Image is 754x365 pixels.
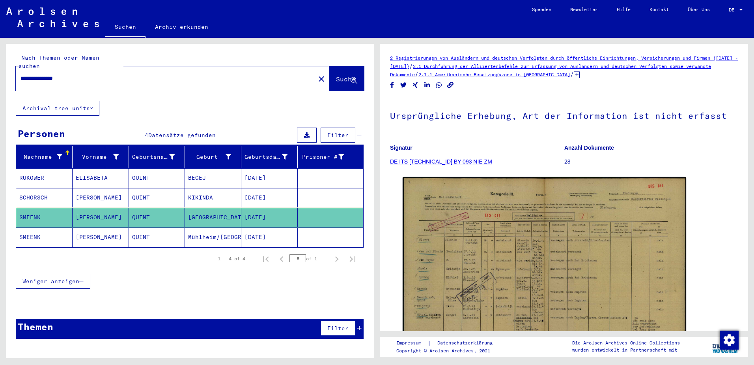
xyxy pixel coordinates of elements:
button: Last page [345,251,360,267]
div: | [396,339,502,347]
mat-cell: QUINT [129,168,185,188]
span: Weniger anzeigen [22,278,79,285]
mat-header-cell: Geburtsname [129,146,185,168]
a: Impressum [396,339,427,347]
mat-header-cell: Geburt‏ [185,146,241,168]
div: Prisoner # [301,153,344,161]
p: Copyright © Arolsen Archives, 2021 [396,347,502,354]
b: Anzahl Dokumente [564,145,614,151]
button: Copy link [446,80,455,90]
mat-icon: close [317,74,326,84]
span: Suche [336,75,356,83]
a: 2.1.1 Amerikanische Besatzungszone in [GEOGRAPHIC_DATA] [418,71,570,77]
div: Geburt‏ [188,153,231,161]
div: Themen [18,320,53,334]
button: Filter [321,321,355,336]
mat-header-cell: Vorname [73,146,129,168]
div: Nachname [19,153,62,161]
img: yv_logo.png [711,337,740,356]
div: of 1 [289,255,329,262]
button: Archival tree units [16,101,99,116]
mat-cell: QUINT [129,228,185,247]
mat-header-cell: Geburtsdatum [241,146,298,168]
a: Datenschutzerklärung [431,339,502,347]
div: Vorname [76,151,129,163]
p: wurden entwickelt in Partnerschaft mit [572,346,680,354]
button: Share on Facebook [388,80,396,90]
mat-cell: [DATE] [241,228,298,247]
div: Geburtsname [132,153,175,161]
a: 2 Registrierungen von Ausländern und deutschen Verfolgten durch öffentliche Einrichtungen, Versic... [390,55,738,69]
img: Arolsen_neg.svg [6,8,99,27]
span: Filter [327,132,349,139]
button: Share on Xing [411,80,420,90]
span: Filter [327,325,349,332]
mat-cell: SMEENK [16,208,73,227]
h1: Ursprüngliche Erhebung, Art der Information ist nicht erfasst [390,98,738,132]
mat-cell: [DATE] [241,188,298,207]
div: Geburtsdatum [244,153,287,161]
div: Geburtsname [132,151,185,163]
mat-header-cell: Prisoner # [298,146,363,168]
mat-cell: [PERSON_NAME] [73,228,129,247]
span: / [415,71,418,78]
mat-cell: Mühlheim/[GEOGRAPHIC_DATA] [185,228,241,247]
a: Archiv erkunden [146,17,218,36]
b: Signatur [390,145,412,151]
button: Filter [321,128,355,143]
a: 2.1 Durchführung der Alliiertenbefehle zur Erfassung von Ausländern und deutschen Verfolgten sowi... [390,63,711,77]
div: Geburtsdatum [244,151,297,163]
mat-cell: BEGEJ [185,168,241,188]
button: Previous page [274,251,289,267]
div: Prisoner # [301,151,354,163]
span: / [409,62,413,70]
span: DE [729,7,737,13]
button: Share on LinkedIn [423,80,431,90]
mat-cell: [PERSON_NAME] [73,208,129,227]
button: First page [258,251,274,267]
mat-cell: ELISABETA [73,168,129,188]
div: Zustimmung ändern [719,330,738,349]
span: 4 [145,132,148,139]
button: Clear [314,71,329,87]
a: Suchen [105,17,146,38]
button: Next page [329,251,345,267]
div: Nachname [19,151,72,163]
button: Share on WhatsApp [435,80,443,90]
mat-cell: [DATE] [241,208,298,227]
span: / [570,71,574,78]
mat-cell: [GEOGRAPHIC_DATA]/[GEOGRAPHIC_DATA] [185,208,241,227]
mat-cell: QUINT [129,188,185,207]
mat-label: Nach Themen oder Namen suchen [19,54,99,70]
button: Share on Twitter [399,80,408,90]
mat-cell: KIKINDA [185,188,241,207]
div: Vorname [76,153,119,161]
mat-cell: [DATE] [241,168,298,188]
mat-cell: QUINT [129,208,185,227]
mat-cell: SMEENK [16,228,73,247]
mat-cell: [PERSON_NAME] [73,188,129,207]
div: Geburt‏ [188,151,241,163]
div: Personen [18,126,65,141]
span: Datensätze gefunden [148,132,216,139]
p: Die Arolsen Archives Online-Collections [572,339,680,346]
mat-cell: RUKOWER [16,168,73,188]
a: DE ITS [TECHNICAL_ID] BY 093 NIE ZM [390,158,492,165]
button: Weniger anzeigen [16,274,90,289]
mat-cell: SCHORSCH [16,188,73,207]
img: Zustimmung ändern [720,331,739,350]
div: 1 – 4 of 4 [218,255,245,262]
p: 28 [564,158,738,166]
mat-header-cell: Nachname [16,146,73,168]
button: Suche [329,66,364,91]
